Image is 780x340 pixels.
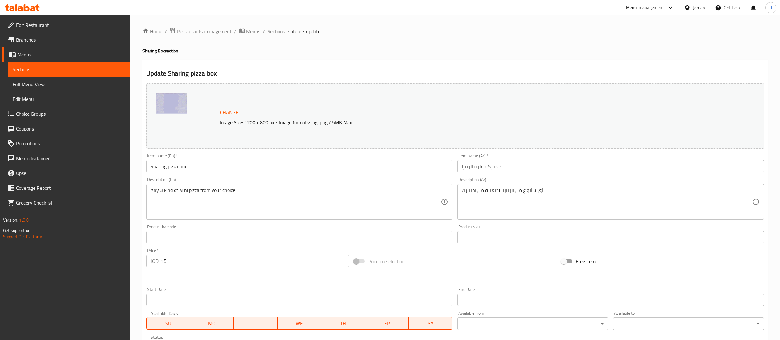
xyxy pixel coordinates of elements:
[236,319,275,328] span: TU
[457,317,608,330] div: ​
[19,216,29,224] span: 1.0.0
[142,48,768,54] h4: Sharing Box section
[16,169,125,177] span: Upsell
[576,258,596,265] span: Free item
[769,4,772,11] span: H
[3,226,31,234] span: Get support on:
[234,28,236,35] li: /
[220,108,238,117] span: Change
[177,28,232,35] span: Restaurants management
[239,27,260,35] a: Menus
[192,319,231,328] span: MO
[457,160,764,172] input: Enter name Ar
[146,317,190,330] button: SU
[280,319,319,328] span: WE
[365,317,409,330] button: FR
[626,4,664,11] div: Menu-management
[146,69,764,78] h2: Update Sharing pizza box
[2,32,130,47] a: Branches
[2,151,130,166] a: Menu disclaimer
[234,317,278,330] button: TU
[2,106,130,121] a: Choice Groups
[142,28,162,35] a: Home
[3,233,42,241] a: Support.OpsPlatform
[156,93,187,124] img: WhatsApp_Image_20251008_a638956111675658336.jpeg
[151,257,159,265] p: JOD
[16,184,125,192] span: Coverage Report
[3,216,18,224] span: Version:
[165,28,167,35] li: /
[146,160,453,172] input: Enter name En
[2,18,130,32] a: Edit Restaurant
[16,199,125,206] span: Grocery Checklist
[217,119,667,126] p: Image Size: 1200 x 800 px / Image formats: jpg, png / 5MB Max.
[16,155,125,162] span: Menu disclaimer
[457,231,764,243] input: Please enter product sku
[190,317,234,330] button: MO
[321,317,365,330] button: TH
[16,21,125,29] span: Edit Restaurant
[16,36,125,44] span: Branches
[161,255,349,267] input: Please enter price
[2,195,130,210] a: Grocery Checklist
[613,317,764,330] div: ​
[462,187,752,217] textarea: أي 3 أنواع من البيتزا الصغيرة من اختيارك
[2,180,130,195] a: Coverage Report
[13,66,125,73] span: Sections
[8,62,130,77] a: Sections
[693,4,705,11] div: Jordan
[2,136,130,151] a: Promotions
[142,27,768,35] nav: breadcrumb
[324,319,363,328] span: TH
[246,28,260,35] span: Menus
[151,187,441,217] textarea: Any 3 kind of Mini pizza from your choice
[149,319,188,328] span: SU
[2,166,130,180] a: Upsell
[278,317,321,330] button: WE
[368,319,407,328] span: FR
[411,319,450,328] span: SA
[16,110,125,118] span: Choice Groups
[292,28,320,35] span: item / update
[2,47,130,62] a: Menus
[287,28,290,35] li: /
[368,258,405,265] span: Price on selection
[16,125,125,132] span: Coupons
[263,28,265,35] li: /
[146,231,453,243] input: Please enter product barcode
[8,77,130,92] a: Full Menu View
[169,27,232,35] a: Restaurants management
[409,317,452,330] button: SA
[8,92,130,106] a: Edit Menu
[17,51,125,58] span: Menus
[13,81,125,88] span: Full Menu View
[267,28,285,35] a: Sections
[16,140,125,147] span: Promotions
[2,121,130,136] a: Coupons
[217,106,241,119] button: Change
[13,95,125,103] span: Edit Menu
